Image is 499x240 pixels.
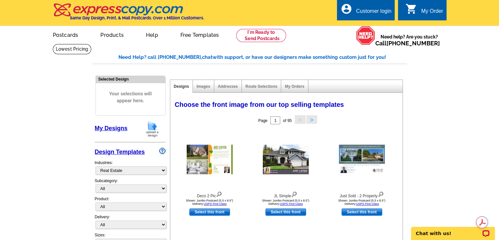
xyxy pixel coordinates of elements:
a: Design Templates [95,149,145,155]
div: Need Help? call [PHONE_NUMBER], with support, or have our designers make something custom just fo... [118,54,407,61]
span: of 95 [283,118,292,123]
a: My Orders [285,84,304,89]
div: JL Simple [250,190,322,199]
a: account_circle Customer login [340,7,391,15]
iframe: LiveChat chat widget [407,219,499,240]
div: Just Sold - 2 Property [326,190,398,199]
a: My Designs [95,125,128,132]
a: [PHONE_NUMBER] [386,40,440,47]
div: Delivery: [95,214,166,232]
span: Call [375,40,440,47]
div: Subcategory: [95,178,166,196]
div: Industries: [95,156,166,178]
div: Selected Design [96,76,165,82]
img: JL Simple [263,145,309,174]
a: use this design [189,208,230,216]
a: shopping_cart My Order [405,7,443,15]
a: Route Selections [245,84,277,89]
div: My Order [421,8,443,17]
span: Your selections will appear here. [101,84,160,111]
i: account_circle [340,3,352,15]
img: design-wizard-help-icon.png [159,148,166,154]
a: Images [197,84,210,89]
h4: Same Day Design, Print, & Mail Postcards. Over 1 Million Customers. [70,15,204,20]
img: Deco 2 Pic [187,145,233,174]
a: use this design [265,208,306,216]
div: Shown: Jumbo Postcard (5.5 x 8.5") Delivery: [174,199,246,205]
button: > [306,115,317,124]
div: Product: [95,196,166,214]
a: Products [90,27,134,42]
a: Designs [174,84,189,89]
i: shopping_cart [405,3,417,15]
a: USPS First Class [280,202,303,205]
div: Customer login [356,8,391,17]
a: use this design [342,208,382,216]
img: Just Sold - 2 Property [339,145,385,174]
div: Shown: Jumbo Postcard (5.5 x 8.5") Delivery: [326,199,398,205]
img: view design details [291,190,297,197]
a: Addresses [218,84,238,89]
img: view design details [378,190,384,197]
img: help [356,26,375,45]
a: USPS First Class [204,202,227,205]
span: chat [202,54,213,60]
a: USPS First Class [356,202,379,205]
span: Need help? Are you stuck? [375,34,443,47]
button: < [295,115,305,124]
a: Postcards [42,27,89,42]
img: upload-design [144,121,161,137]
a: Help [135,27,169,42]
div: Shown: Jumbo Postcard (5.5 x 8.5") Delivery: [250,199,322,205]
span: Page [258,118,267,123]
div: Deco 2 Pic [174,190,246,199]
img: view design details [216,190,222,197]
a: Free Templates [170,27,230,42]
span: Choose the front image from our top selling templates [175,101,344,108]
a: Same Day Design, Print, & Mail Postcards. Over 1 Million Customers. [53,8,204,20]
